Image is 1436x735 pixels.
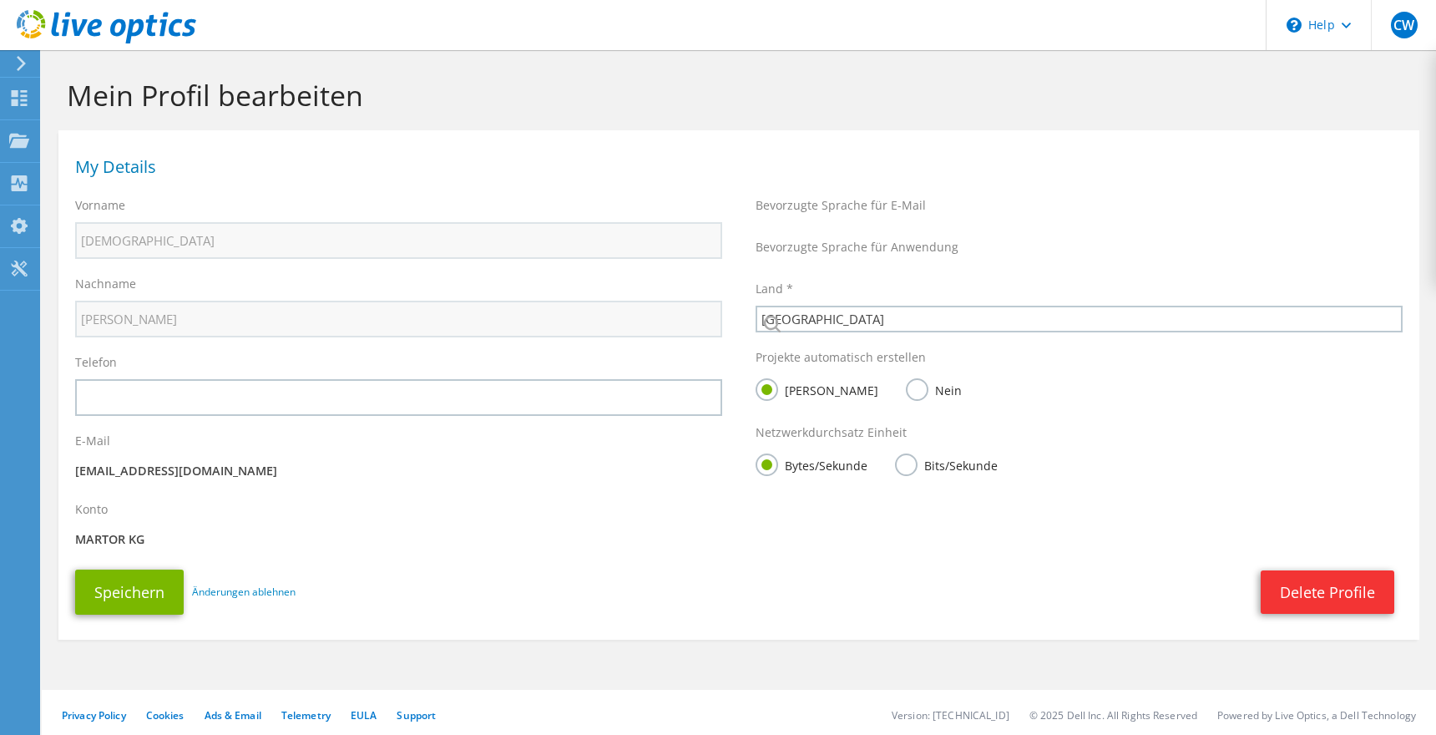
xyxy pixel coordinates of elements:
[1391,12,1418,38] span: CW
[351,708,377,722] a: EULA
[756,454,867,474] label: Bytes/Sekunde
[756,239,958,256] label: Bevorzugte Sprache für Anwendung
[906,378,962,399] label: Nein
[75,570,184,615] button: Speichern
[75,354,117,371] label: Telefon
[75,501,108,518] label: Konto
[756,197,926,214] label: Bevorzugte Sprache für E-Mail
[146,708,185,722] a: Cookies
[1029,708,1197,722] li: © 2025 Dell Inc. All Rights Reserved
[756,378,878,399] label: [PERSON_NAME]
[895,454,998,474] label: Bits/Sekunde
[1217,708,1416,722] li: Powered by Live Optics, a Dell Technology
[75,462,722,480] p: [EMAIL_ADDRESS][DOMAIN_NAME]
[756,424,907,441] label: Netzwerkdurchsatz Einheit
[205,708,261,722] a: Ads & Email
[756,349,926,366] label: Projekte automatisch erstellen
[1287,18,1302,33] svg: \n
[62,708,126,722] a: Privacy Policy
[192,583,296,601] a: Änderungen ablehnen
[75,276,136,292] label: Nachname
[67,78,1403,113] h1: Mein Profil bearbeiten
[75,159,1394,175] h1: My Details
[756,281,793,297] label: Land *
[75,197,125,214] label: Vorname
[281,708,331,722] a: Telemetry
[75,433,110,449] label: E-Mail
[397,708,436,722] a: Support
[892,708,1009,722] li: Version: [TECHNICAL_ID]
[75,530,722,549] p: MARTOR KG
[1261,570,1394,614] a: Delete Profile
